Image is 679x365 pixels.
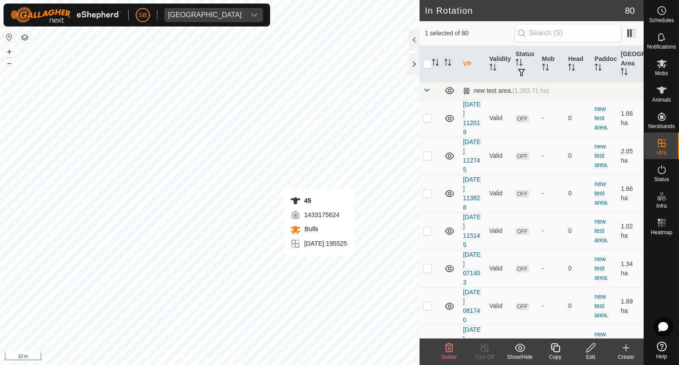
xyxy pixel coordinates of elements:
h2: In Rotation [425,5,625,16]
div: - [542,189,561,198]
span: OFF [515,265,529,273]
a: [DATE] 081740 [463,289,481,323]
div: - [542,226,561,236]
span: OFF [515,303,529,310]
td: 2.05 ha [617,137,644,175]
span: VPs [656,150,666,156]
a: [DATE] 115145 [463,213,481,248]
td: 1.89 ha [617,287,644,325]
td: Valid [486,250,512,287]
div: Copy [538,353,573,361]
button: + [4,46,15,57]
a: [DATE] 071403 [463,251,481,286]
span: Neckbands [648,124,675,129]
td: 1.02 ha [617,212,644,250]
span: 80 [625,4,635,17]
span: SB [139,11,147,20]
div: Create [608,353,644,361]
div: 1433175624 [290,209,347,220]
td: 0 [565,137,591,175]
input: Search (S) [515,24,622,42]
a: [DATE] 082343 [463,326,481,361]
span: Notifications [647,44,676,49]
button: Reset Map [4,32,15,42]
td: 2.5 ha [617,325,644,362]
td: 0 [565,212,591,250]
p-sorticon: Activate to sort [489,65,496,72]
span: OFF [515,190,529,198]
span: Schedules [649,18,674,23]
div: - [542,114,561,123]
td: 1.66 ha [617,175,644,212]
td: Valid [486,212,512,250]
span: OFF [515,115,529,122]
div: [GEOGRAPHIC_DATA] [168,11,242,19]
p-sorticon: Activate to sort [515,60,523,67]
th: Validity [486,46,512,82]
td: Valid [486,287,512,325]
button: – [4,58,15,68]
th: Mob [538,46,565,82]
p-sorticon: Activate to sort [444,60,451,67]
p-sorticon: Activate to sort [432,60,439,67]
div: Turn Off [467,353,502,361]
a: [DATE] 113828 [463,176,481,211]
a: new test area. [595,143,609,168]
td: 0 [565,99,591,137]
a: [DATE] 112019 [463,101,481,136]
p-sorticon: Activate to sort [595,65,602,72]
span: Animals [652,97,671,103]
div: dropdown trigger [245,8,263,22]
div: Edit [573,353,608,361]
th: [GEOGRAPHIC_DATA] Area [617,46,644,82]
td: 0 [565,287,591,325]
span: Delete [442,354,457,360]
th: Paddock [591,46,618,82]
td: 1.34 ha [617,250,644,287]
a: Help [644,338,679,363]
td: 0 [565,175,591,212]
div: - [542,151,561,160]
p-sorticon: Activate to sort [542,65,549,72]
th: VP [459,46,486,82]
td: Valid [486,137,512,175]
div: - [542,264,561,273]
td: Valid [486,99,512,137]
span: Help [656,354,667,359]
a: new test area. [595,180,609,206]
a: new test area. [595,293,609,319]
img: Gallagher Logo [11,7,121,23]
span: Heatmap [651,230,672,235]
span: OFF [515,228,529,235]
span: Infra [656,203,667,209]
a: new test area. [595,331,609,356]
div: new test area. [463,87,549,95]
div: 45 [290,195,347,206]
a: new test area. [595,255,609,281]
a: Contact Us [218,354,244,361]
button: Map Layers [19,32,30,43]
span: 1 selected of 80 [425,29,514,38]
span: Bulls [302,225,318,232]
a: Privacy Policy [175,354,208,361]
span: Status [654,177,669,182]
span: Mobs [655,71,668,76]
span: (1,393.71 ha) [512,87,549,94]
div: - [542,301,561,311]
span: Tangihanga station [164,8,245,22]
p-sorticon: Activate to sort [568,65,575,72]
div: Show/Hide [502,353,538,361]
a: new test area. [595,218,609,243]
a: [DATE] 112745 [463,138,481,173]
td: 0 [565,250,591,287]
a: new test area. [595,105,609,131]
p-sorticon: Activate to sort [621,69,628,76]
td: 1.66 ha [617,99,644,137]
td: Valid [486,175,512,212]
div: [DATE] 195525 [290,239,347,249]
th: Head [565,46,591,82]
span: OFF [515,152,529,160]
td: 0 [565,325,591,362]
td: Valid [486,325,512,362]
th: Status [512,46,538,82]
